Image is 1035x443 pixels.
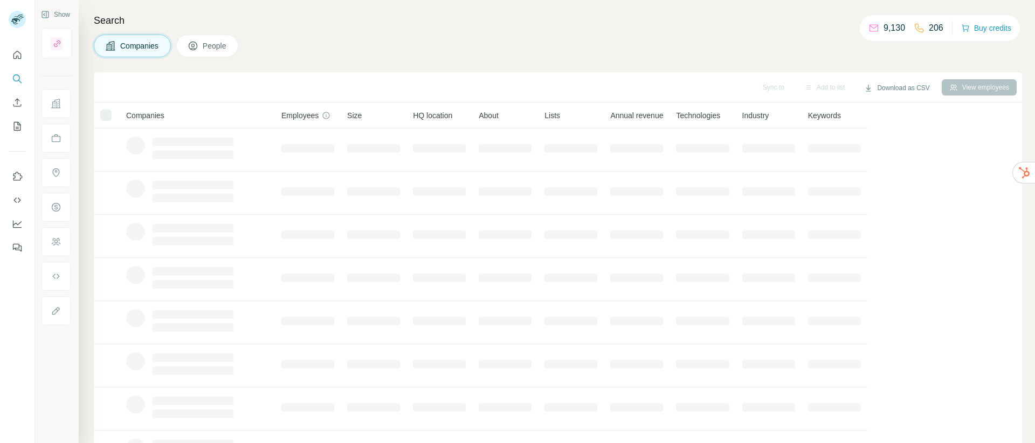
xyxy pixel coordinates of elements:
[33,6,78,23] button: Show
[9,214,26,234] button: Dashboard
[808,110,841,121] span: Keywords
[203,40,227,51] span: People
[9,117,26,136] button: My lists
[9,69,26,88] button: Search
[610,110,663,121] span: Annual revenue
[281,110,319,121] span: Employees
[676,110,720,121] span: Technologies
[544,110,560,121] span: Lists
[742,110,769,121] span: Industry
[961,21,1011,36] button: Buy credits
[9,190,26,210] button: Use Surfe API
[413,110,452,121] span: HQ location
[9,167,26,186] button: Use Surfe on LinkedIn
[9,45,26,65] button: Quick start
[857,80,937,96] button: Download as CSV
[94,13,1022,28] h4: Search
[126,110,164,121] span: Companies
[120,40,160,51] span: Companies
[9,93,26,112] button: Enrich CSV
[347,110,362,121] span: Size
[9,238,26,257] button: Feedback
[479,110,499,121] span: About
[884,22,905,35] p: 9,130
[929,22,943,35] p: 206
